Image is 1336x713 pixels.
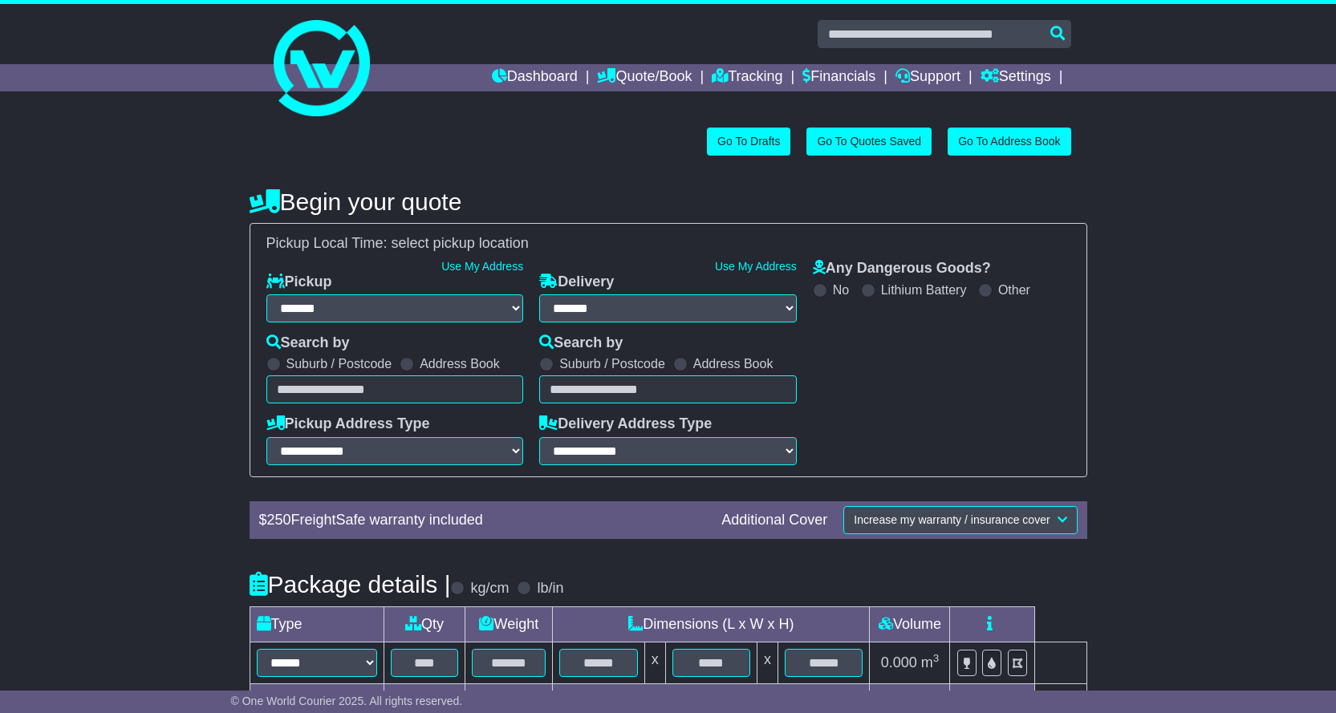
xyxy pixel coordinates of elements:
[539,273,614,291] label: Delivery
[392,235,529,251] span: select pickup location
[895,64,960,91] a: Support
[813,260,991,278] label: Any Dangerous Goods?
[998,282,1030,298] label: Other
[948,128,1070,156] a: Go To Address Book
[806,128,932,156] a: Go To Quotes Saved
[597,64,692,91] a: Quote/Book
[251,512,714,529] div: $ FreightSafe warranty included
[231,695,463,707] span: © One World Courier 2025. All rights reserved.
[881,654,917,670] span: 0.000
[559,356,665,371] label: Suburb / Postcode
[250,571,451,598] h4: Package details |
[286,356,392,371] label: Suburb / Postcode
[539,415,712,433] label: Delivery Address Type
[258,235,1078,253] div: Pickup Local Time:
[250,606,384,642] td: Type
[713,512,835,529] div: Additional Cover
[715,260,797,273] a: Use My Address
[267,512,291,528] span: 250
[553,606,870,642] td: Dimensions (L x W x H)
[266,273,332,291] label: Pickup
[921,654,940,670] span: m
[441,260,523,273] a: Use My Address
[933,652,940,664] sup: 3
[870,606,950,642] td: Volume
[384,606,465,642] td: Qty
[266,334,350,352] label: Search by
[420,356,500,371] label: Address Book
[492,64,578,91] a: Dashboard
[833,282,849,298] label: No
[693,356,774,371] label: Address Book
[981,64,1051,91] a: Settings
[757,642,778,683] td: x
[539,334,623,352] label: Search by
[707,128,790,156] a: Go To Drafts
[843,506,1077,534] button: Increase my warranty / insurance cover
[470,580,509,598] label: kg/cm
[465,606,553,642] td: Weight
[854,513,1050,526] span: Increase my warranty / insurance cover
[802,64,875,91] a: Financials
[644,642,665,683] td: x
[266,415,430,433] label: Pickup Address Type
[537,580,563,598] label: lb/in
[250,188,1087,215] h4: Begin your quote
[881,282,967,298] label: Lithium Battery
[712,64,782,91] a: Tracking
